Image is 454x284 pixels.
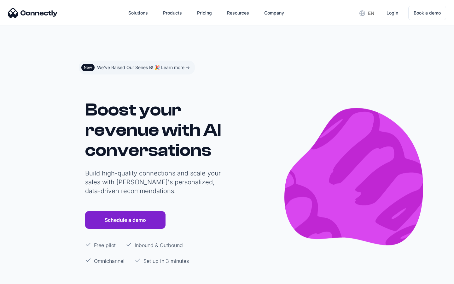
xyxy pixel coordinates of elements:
div: en [354,8,379,18]
a: Book a demo [408,6,446,20]
h1: Boost your revenue with AI conversations [85,100,224,160]
div: We've Raised Our Series B! 🎉 Learn more -> [97,63,190,72]
div: Solutions [128,9,148,17]
a: Login [381,5,403,21]
ul: Language list [13,273,38,282]
div: Products [163,9,182,17]
p: Set up in 3 minutes [143,257,189,265]
p: Build high-quality connections and scale your sales with [PERSON_NAME]'s personalized, data-drive... [85,169,224,195]
div: Company [259,5,289,21]
a: NewWe've Raised Our Series B! 🎉 Learn more -> [79,61,195,74]
div: Pricing [197,9,212,17]
div: en [368,9,374,18]
div: Solutions [123,5,153,21]
div: Login [387,9,398,17]
div: Company [264,9,284,17]
a: Schedule a demo [85,211,166,229]
p: Inbound & Outbound [135,241,183,249]
div: Resources [227,9,249,17]
img: Connectly Logo [8,8,58,18]
div: Products [158,5,187,21]
div: Resources [222,5,254,21]
div: New [84,65,92,70]
a: Pricing [192,5,217,21]
p: Free pilot [94,241,116,249]
p: Omnichannel [94,257,125,265]
aside: Language selected: English [6,272,38,282]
